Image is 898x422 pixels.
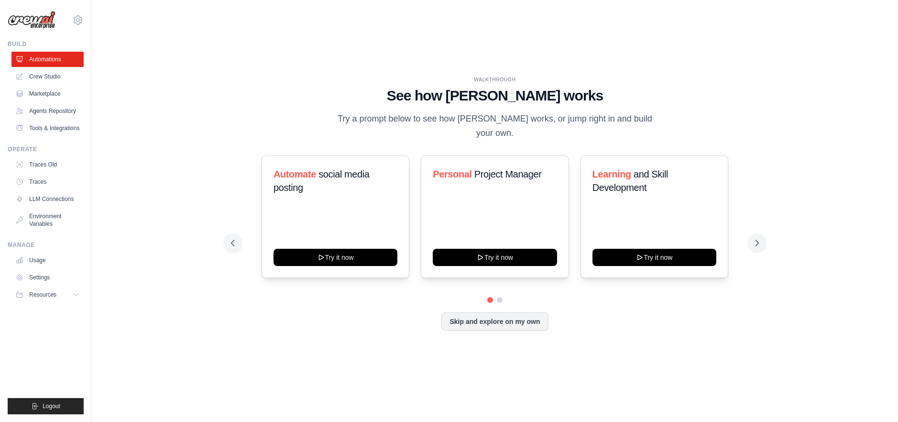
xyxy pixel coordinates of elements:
span: social media posting [274,169,370,193]
button: Resources [11,287,84,302]
button: Logout [8,398,84,414]
span: Logout [43,402,60,410]
a: LLM Connections [11,191,84,207]
a: Settings [11,270,84,285]
img: Logo [8,11,55,29]
a: Usage [11,253,84,268]
button: Skip and explore on my own [441,312,548,331]
a: Crew Studio [11,69,84,84]
h1: See how [PERSON_NAME] works [231,87,759,104]
button: Try it now [433,249,557,266]
a: Agents Repository [11,103,84,119]
span: and Skill Development [592,169,668,193]
span: Resources [29,291,56,299]
div: Manage [8,241,84,249]
a: Environment Variables [11,209,84,232]
button: Try it now [274,249,397,266]
div: Operate [8,145,84,153]
a: Traces Old [11,157,84,172]
div: WALKTHROUGH [231,76,759,83]
a: Marketplace [11,86,84,101]
span: Learning [592,169,631,179]
span: Automate [274,169,316,179]
a: Traces [11,174,84,189]
span: Project Manager [474,169,542,179]
a: Tools & Integrations [11,121,84,136]
p: Try a prompt below to see how [PERSON_NAME] works, or jump right in and build your own. [334,112,656,140]
button: Try it now [592,249,716,266]
a: Automations [11,52,84,67]
span: Personal [433,169,471,179]
div: Build [8,40,84,48]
